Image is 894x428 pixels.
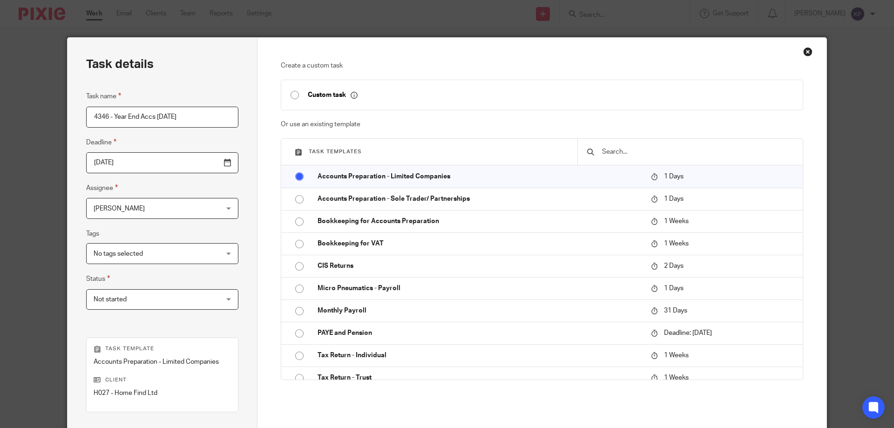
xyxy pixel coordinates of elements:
input: Task name [86,107,238,128]
div: Close this dialog window [803,47,813,56]
p: Bookkeeping for Accounts Preparation [318,217,642,226]
p: Tax Return - Individual [318,351,642,360]
p: Custom task [308,91,358,99]
span: [PERSON_NAME] [94,205,145,212]
p: Task template [94,345,231,353]
p: Monthly Payroll [318,306,642,315]
p: Or use an existing template [281,120,804,129]
p: Accounts Preparation - Sole Trader/ Partnerships [318,194,642,204]
p: Create a custom task [281,61,804,70]
p: PAYE and Pension [318,328,642,338]
span: No tags selected [94,251,143,257]
label: Deadline [86,137,116,148]
span: 1 Weeks [664,240,689,247]
p: H027 - Home Find Ltd [94,388,231,398]
label: Tags [86,229,99,238]
p: Micro Pneumatics - Payroll [318,284,642,293]
input: Use the arrow keys to pick a date [86,152,238,173]
p: Client [94,376,231,384]
p: Accounts Preparation - Limited Companies [94,357,231,367]
p: Tax Return - Trust [318,373,642,382]
span: Task templates [309,149,362,154]
span: 1 Days [664,285,684,292]
label: Assignee [86,183,118,193]
label: Status [86,273,110,284]
span: 1 Weeks [664,218,689,224]
p: Accounts Preparation - Limited Companies [318,172,642,181]
span: 1 Weeks [664,352,689,359]
label: Task name [86,91,121,102]
span: 1 Weeks [664,374,689,381]
span: Deadline: [DATE] [664,330,712,336]
h2: Task details [86,56,154,72]
span: 1 Days [664,196,684,202]
span: 2 Days [664,263,684,269]
span: Not started [94,296,127,303]
p: CIS Returns [318,261,642,271]
input: Search... [601,147,793,157]
span: 1 Days [664,173,684,180]
p: Bookkeeping for VAT [318,239,642,248]
span: 31 Days [664,307,687,314]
